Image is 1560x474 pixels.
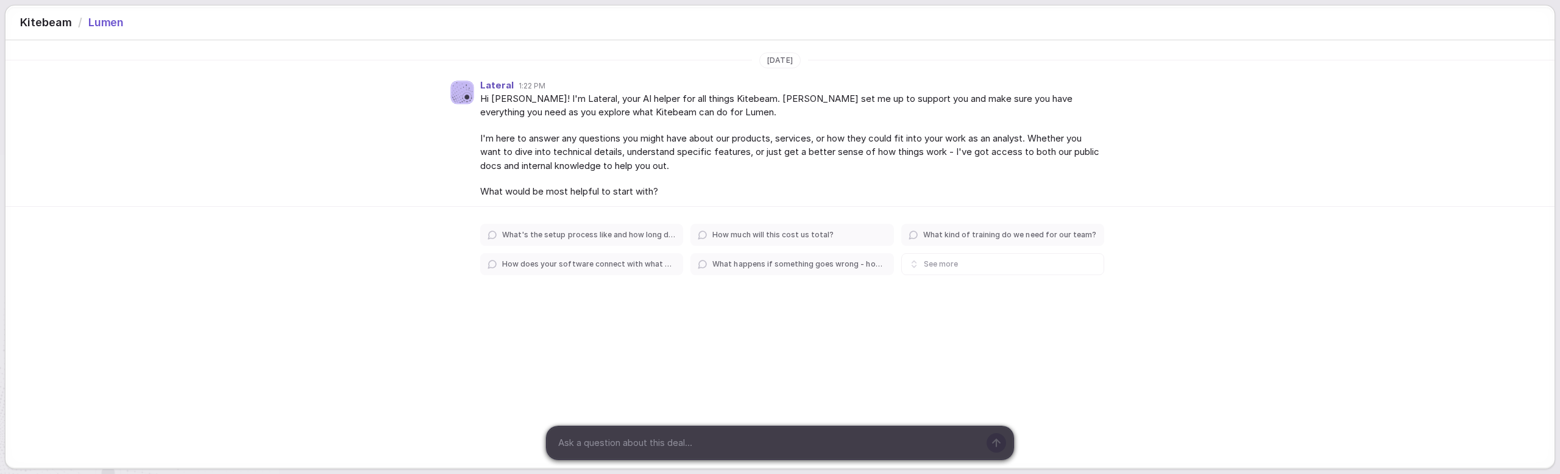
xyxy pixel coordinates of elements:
button: How much will this cost us total? [690,224,893,246]
img: Agent avatar [451,81,473,104]
span: Lateral [480,81,514,91]
span: 1:22 PM [519,81,545,91]
span: How does your software connect with what we already use? [502,259,676,269]
button: What happens if something goes wrong - how fast can you fix it? [690,253,893,275]
span: What kind of training do we need for our team? [923,230,1096,240]
button: What kind of training do we need for our team? [901,224,1104,246]
span: How much will this cost us total? [712,230,834,240]
span: [DATE] [767,56,792,65]
span: See more [924,259,958,269]
span: What happens if something goes wrong - how fast can you fix it? [712,259,886,269]
span: / [78,15,82,31]
span: Hi [PERSON_NAME]! I'm Lateral, your AI helper for all things Kitebeam. [PERSON_NAME] set me up to... [480,92,1104,120]
span: What's the setup process like and how long does it take? [502,230,676,240]
span: What would be most helpful to start with? [480,185,1104,199]
span: I'm here to answer any questions you might have about our products, services, or how they could f... [480,132,1104,173]
span: Lumen [88,15,124,31]
button: See more [901,253,1104,275]
span: Kitebeam [20,15,72,31]
button: What's the setup process like and how long does it take? [480,224,683,246]
button: How does your software connect with what we already use? [480,253,683,275]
